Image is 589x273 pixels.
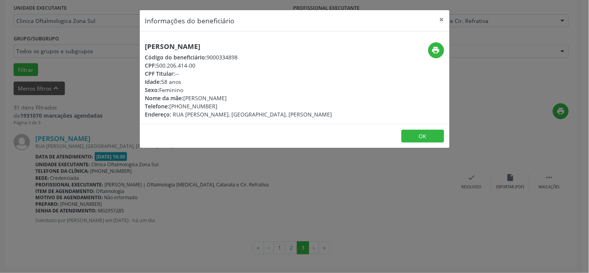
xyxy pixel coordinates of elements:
[428,42,444,58] button: print
[145,54,207,61] span: Código do beneficiário:
[401,130,444,143] button: OK
[145,94,184,102] span: Nome da mãe:
[145,111,172,118] span: Endereço:
[145,94,332,102] div: [PERSON_NAME]
[145,86,332,94] div: Feminino
[145,78,162,85] span: Idade:
[173,111,332,118] span: RUA [PERSON_NAME], [GEOGRAPHIC_DATA], [PERSON_NAME]
[145,62,156,69] span: CPF:
[145,86,160,94] span: Sexo:
[145,70,332,78] div: --
[434,10,450,29] button: Close
[145,16,235,26] h5: Informações do beneficiário
[432,46,440,54] i: print
[145,42,332,50] h5: [PERSON_NAME]
[145,53,332,61] div: 9000334898
[145,102,332,110] div: [PHONE_NUMBER]
[145,103,170,110] span: Telefone:
[145,61,332,70] div: 500.206.414-00
[145,70,175,77] span: CPF Titular:
[145,78,332,86] div: 58 anos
